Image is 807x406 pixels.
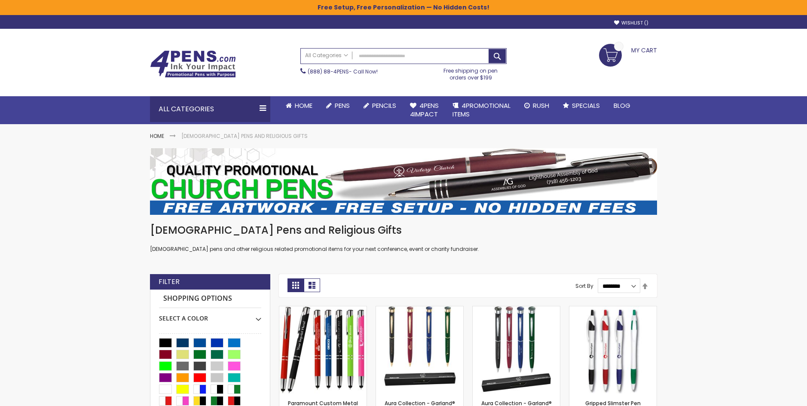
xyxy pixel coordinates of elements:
img: Aura Collection - Garland® USA Made Hefty High Gloss Gold Accents Pearlescent Dome Ballpoint Meta... [376,306,463,394]
span: Blog [614,101,630,110]
a: Home [150,132,164,140]
img: Paramount Custom Metal Stylus® Pens -Special Offer [279,306,367,394]
a: Wishlist [614,20,648,26]
span: - Call Now! [308,68,378,75]
span: 4PROMOTIONAL ITEMS [452,101,510,119]
a: Gripped Slimster Pen [569,306,657,313]
span: Pens [335,101,350,110]
strong: Grid [287,278,304,292]
div: All Categories [150,96,270,122]
a: Specials [556,96,607,115]
span: Rush [533,101,549,110]
a: Pencils [357,96,403,115]
a: Home [279,96,319,115]
a: Blog [607,96,637,115]
img: 4Pens Custom Pens and Promotional Products [150,50,236,78]
div: [DEMOGRAPHIC_DATA] pens and other religious related promotional items for your next conference, e... [150,223,657,253]
a: Aura Collection - Garland® USA Made Hefty High Gloss Gold Accents Pearlescent Dome Ballpoint Meta... [376,306,463,313]
a: Paramount Custom Metal Stylus® Pens -Special Offer [279,306,367,313]
a: Aura Collection - Garland® USA Made Hefty High Gloss Chrome Accents Pearlescent Dome Ballpoint Me... [473,306,560,313]
a: (888) 88-4PENS [308,68,349,75]
div: Select A Color [159,308,261,323]
img: Church Pens and Religious Gifts [150,148,657,215]
h1: [DEMOGRAPHIC_DATA] Pens and Religious Gifts [150,223,657,237]
span: All Categories [305,52,348,59]
span: Specials [572,101,600,110]
strong: Shopping Options [159,290,261,308]
span: Home [295,101,312,110]
a: Rush [517,96,556,115]
strong: Filter [159,277,180,287]
a: 4PROMOTIONALITEMS [446,96,517,124]
label: Sort By [575,282,593,290]
span: 4Pens 4impact [410,101,439,119]
img: Aura Collection - Garland® USA Made Hefty High Gloss Chrome Accents Pearlescent Dome Ballpoint Me... [473,306,560,394]
div: Free shipping on pen orders over $199 [435,64,507,81]
span: Pencils [372,101,396,110]
a: All Categories [301,49,352,63]
a: Pens [319,96,357,115]
strong: [DEMOGRAPHIC_DATA] Pens and Religious Gifts [181,132,308,140]
img: Gripped Slimster Pen [569,306,657,394]
a: 4Pens4impact [403,96,446,124]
